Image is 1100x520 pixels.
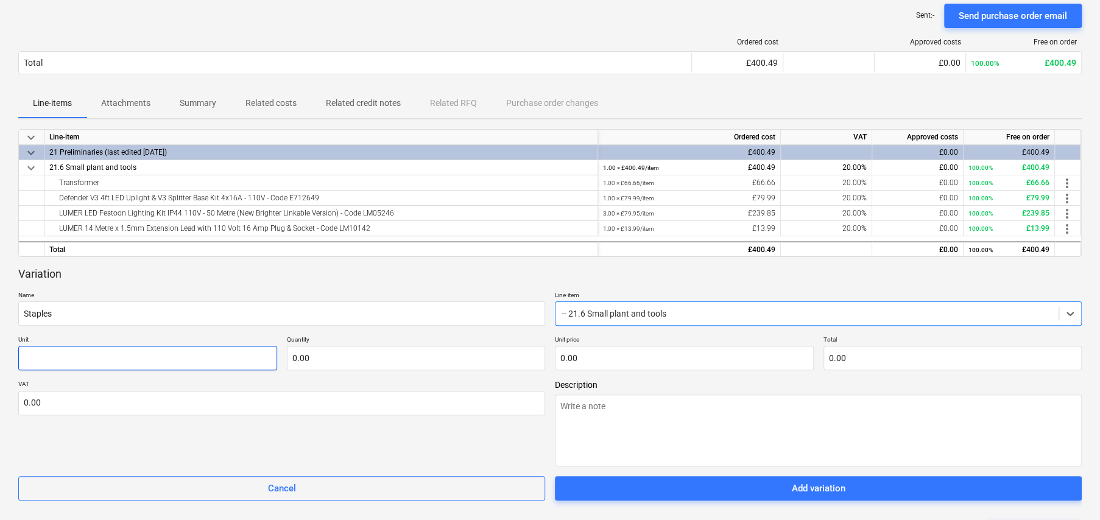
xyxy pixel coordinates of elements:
small: 100.00% [971,59,1000,68]
p: Sent : - [916,10,934,21]
div: £400.49 [697,58,778,68]
div: Ordered cost [697,38,778,46]
div: Line-item [44,130,598,145]
div: £0.00 [877,191,958,206]
small: 1.00 × £66.66 / item [603,180,654,186]
span: keyboard_arrow_down [24,130,38,145]
span: more_vert [1060,222,1074,236]
div: 20.00% [781,191,872,206]
p: Name [18,291,545,301]
small: 100.00% [968,225,993,232]
small: 1.00 × £13.99 / item [603,225,654,232]
small: 100.00% [968,210,993,217]
div: Approved costs [872,130,964,145]
button: Add variation [555,476,1082,501]
div: Send purchase order email [959,8,1067,24]
small: 1.00 × £79.99 / item [603,195,654,202]
span: keyboard_arrow_down [24,146,38,160]
div: Free on order [971,38,1077,46]
p: Related credit notes [326,97,401,110]
div: £0.00 [877,160,958,175]
div: £239.85 [603,206,775,221]
span: Description [555,380,1082,390]
div: £66.66 [603,175,775,191]
div: VAT [781,130,872,145]
p: Quantity [287,336,546,346]
div: £0.00 [877,206,958,221]
div: £79.99 [968,191,1049,206]
div: £400.49 [603,242,775,258]
div: £400.49 [603,145,775,160]
div: Total [24,58,43,68]
p: Summary [180,97,216,110]
div: £0.00 [877,242,958,258]
iframe: Chat Widget [1039,462,1100,520]
p: Attachments [101,97,150,110]
span: more_vert [1060,206,1074,221]
p: VAT [18,380,545,390]
span: keyboard_arrow_down [24,161,38,175]
div: £0.00 [880,58,961,68]
div: Cancel [268,480,296,496]
div: 20.00% [781,221,872,236]
div: Approved costs [880,38,961,46]
div: £13.99 [968,221,1049,236]
p: Total [823,336,1082,346]
button: Cancel [18,476,545,501]
div: LUMER LED Festoon Lighting Kit IP44 110V - 50 Metre (New Brighter Linkable Version) - Code LM05246 [49,206,593,220]
div: Free on order [964,130,1055,145]
small: 3.00 × £79.95 / item [603,210,654,217]
div: £0.00 [877,175,958,191]
div: £66.66 [968,175,1049,191]
div: £400.49 [968,242,1049,258]
div: LUMER 14 Metre x 1.5mm Extension Lead with 110 Volt 16 Amp Plug & Socket - Code LM10142 [49,221,593,236]
button: Send purchase order email [944,4,1082,28]
div: 20.00% [781,175,872,191]
small: 100.00% [968,164,993,171]
div: £400.49 [968,145,1049,160]
span: 21.6 Small plant and tools [49,163,136,172]
span: more_vert [1060,191,1074,206]
div: Total [44,241,598,256]
div: £400.49 [603,160,775,175]
div: £0.00 [877,221,958,236]
div: Transformer [49,175,593,190]
div: Defender V3 4ft LED Uplight & V3 Splitter Base Kit 4x16A - 110V - Code E712649 [49,191,593,205]
p: Unit price [555,336,814,346]
p: Line-item [555,291,1082,301]
div: £13.99 [603,221,775,236]
div: Ordered cost [598,130,781,145]
p: Variation [18,267,62,281]
div: Add variation [792,480,845,496]
div: £400.49 [971,58,1076,68]
div: £239.85 [968,206,1049,221]
span: more_vert [1060,176,1074,191]
p: Unit [18,336,277,346]
div: £0.00 [877,145,958,160]
p: Related costs [245,97,297,110]
small: 1.00 × £400.49 / item [603,164,659,171]
div: £400.49 [968,160,1049,175]
div: 20.00% [781,160,872,175]
div: 21 Preliminaries (last edited 27 Sep 2024) [49,145,593,160]
div: 20.00% [781,206,872,221]
small: 100.00% [968,247,993,253]
small: 100.00% [968,180,993,186]
p: Line-items [33,97,72,110]
small: 100.00% [968,195,993,202]
div: £79.99 [603,191,775,206]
